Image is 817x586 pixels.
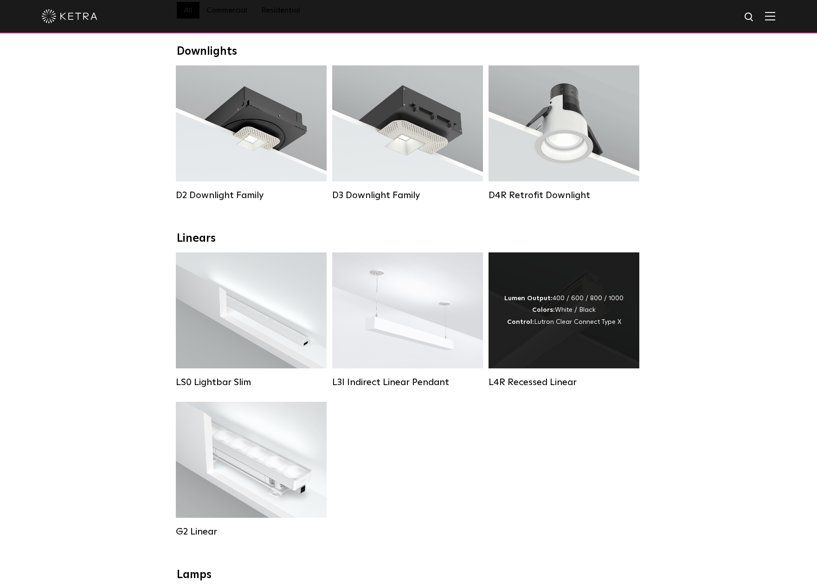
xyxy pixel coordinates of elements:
a: D2 Downlight Family Lumen Output:1200Colors:White / Black / Gloss Black / Silver / Bronze / Silve... [176,65,327,201]
div: D3 Downlight Family [332,190,483,201]
img: search icon [744,12,755,23]
div: Linears [177,232,641,245]
img: ketra-logo-2019-white [42,9,97,23]
a: L4R Recessed Linear Lumen Output:400 / 600 / 800 / 1000Colors:White / BlackControl:Lutron Clear C... [489,252,639,388]
strong: Colors: [532,307,555,313]
div: LS0 Lightbar Slim [176,377,327,388]
img: Hamburger%20Nav.svg [765,12,775,20]
a: LS0 Lightbar Slim Lumen Output:200 / 350Colors:White / BlackControl:X96 Controller [176,252,327,388]
a: L3I Indirect Linear Pendant Lumen Output:400 / 600 / 800 / 1000Housing Colors:White / BlackContro... [332,252,483,388]
div: L3I Indirect Linear Pendant [332,377,483,388]
a: D3 Downlight Family Lumen Output:700 / 900 / 1100Colors:White / Black / Silver / Bronze / Paintab... [332,65,483,201]
a: G2 Linear Lumen Output:400 / 700 / 1000Colors:WhiteBeam Angles:Flood / [GEOGRAPHIC_DATA] / Narrow... [176,402,327,537]
a: D4R Retrofit Downlight Lumen Output:800Colors:White / BlackBeam Angles:15° / 25° / 40° / 60°Watta... [489,65,639,201]
div: Lamps [177,568,641,582]
div: L4R Recessed Linear [489,377,639,388]
div: 400 / 600 / 800 / 1000 White / Black Lutron Clear Connect Type X [504,293,624,328]
div: D2 Downlight Family [176,190,327,201]
div: G2 Linear [176,526,327,537]
div: Downlights [177,45,641,58]
strong: Lumen Output: [504,295,553,302]
div: D4R Retrofit Downlight [489,190,639,201]
strong: Control: [507,319,534,325]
